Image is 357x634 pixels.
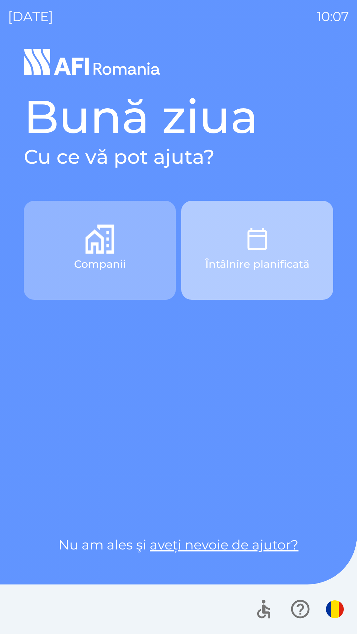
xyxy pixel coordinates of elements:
button: Companii [24,201,176,300]
img: ro flag [326,600,344,618]
img: 91d325ef-26b3-4739-9733-70a8ac0e35c7.png [243,225,272,254]
p: [DATE] [8,7,53,26]
h2: Cu ce vă pot ajuta? [24,145,333,169]
button: Întâlnire planificată [181,201,333,300]
p: Întâlnire planificată [205,256,309,272]
p: 10:07 [317,7,349,26]
img: b9f982fa-e31d-4f99-8b4a-6499fa97f7a5.png [85,225,114,254]
a: aveți nevoie de ajutor? [150,537,298,553]
p: Nu am ales şi [24,535,333,555]
h1: Bună ziua [24,88,333,145]
p: Companii [74,256,126,272]
img: Logo [24,46,333,78]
